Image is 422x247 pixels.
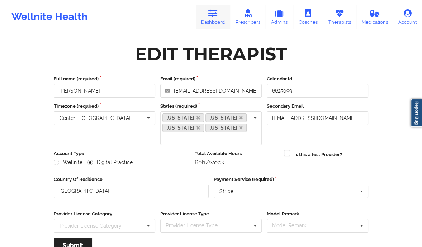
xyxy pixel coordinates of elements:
[267,210,368,218] label: Model Remark
[265,5,293,29] a: Admins
[411,99,422,127] a: Report Bug
[230,5,266,29] a: Prescribers
[393,5,422,29] a: Account
[160,210,262,218] label: Provider License Type
[164,222,228,230] div: Provider License Type
[195,150,279,157] label: Total Available Hours
[267,111,368,125] input: Email
[294,151,342,158] label: Is this a test Provider?
[196,5,230,29] a: Dashboard
[54,176,209,183] label: Country Of Residence
[60,116,131,121] div: Center - [GEOGRAPHIC_DATA]
[160,103,262,110] label: States (required)
[205,124,247,132] a: [US_STATE]
[160,75,262,83] label: Email (required)
[87,159,133,166] label: Digital Practice
[54,150,190,157] label: Account Type
[356,5,393,29] a: Medications
[195,159,279,166] div: 60h/week
[267,103,368,110] label: Secondary Email
[270,222,317,230] div: Model Remark
[293,5,323,29] a: Coaches
[162,113,204,122] a: [US_STATE]
[214,176,369,183] label: Payment Service (required)
[54,210,155,218] label: Provider License Category
[162,124,204,132] a: [US_STATE]
[135,43,287,65] div: Edit Therapist
[323,5,356,29] a: Therapists
[60,223,122,228] div: Provider License Category
[160,84,262,98] input: Email address
[54,84,155,98] input: Full name
[267,75,368,83] label: Calendar Id
[54,103,155,110] label: Timezone (required)
[267,84,368,98] input: Calendar Id
[205,113,247,122] a: [US_STATE]
[219,189,233,194] div: Stripe
[54,159,82,166] label: Wellnite
[54,75,155,83] label: Full name (required)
